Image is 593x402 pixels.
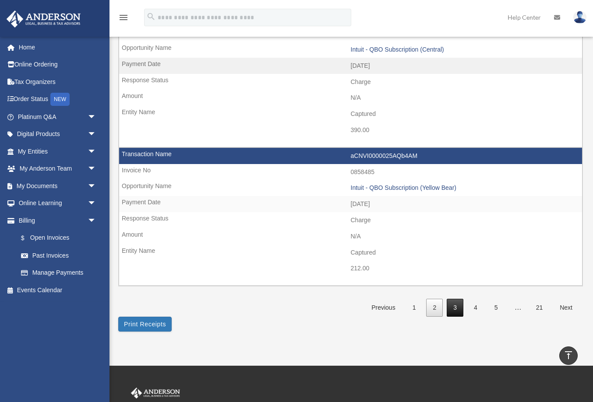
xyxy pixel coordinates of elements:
[119,164,582,181] td: 0858485
[365,299,402,317] a: Previous
[88,212,105,230] span: arrow_drop_down
[129,388,182,399] img: Anderson Advisors Platinum Portal
[563,350,574,360] i: vertical_align_top
[88,126,105,143] span: arrow_drop_down
[88,108,105,126] span: arrow_drop_down
[119,260,582,277] td: 212.00
[6,143,109,160] a: My Entitiesarrow_drop_down
[12,247,105,264] a: Past Invoices
[351,46,578,53] div: Intuit - QBO Subscription (Central)
[6,195,109,212] a: Online Learningarrow_drop_down
[119,106,582,122] td: Captured
[119,74,582,91] td: Charge
[119,148,582,164] td: aCNVI0000025AQb4AM
[6,212,109,229] a: Billingarrow_drop_down
[488,299,505,317] a: 5
[6,160,109,178] a: My Anderson Teamarrow_drop_down
[6,108,109,126] a: Platinum Q&Aarrow_drop_down
[508,304,529,311] span: …
[12,264,109,282] a: Manage Payments
[50,93,70,106] div: NEW
[6,281,109,299] a: Events Calendar
[12,229,109,247] a: $Open Invoices
[6,91,109,108] a: Order StatusNEW
[406,299,423,317] a: 1
[119,58,582,74] td: [DATE]
[351,184,578,192] div: Intuit - QBO Subscription (Yellow Bear)
[529,299,550,317] a: 21
[119,228,582,245] td: N/A
[119,122,582,139] td: 390.00
[467,299,484,317] a: 4
[26,233,30,244] span: $
[426,299,443,317] a: 2
[573,11,586,24] img: User Pic
[88,160,105,178] span: arrow_drop_down
[88,143,105,161] span: arrow_drop_down
[447,299,463,317] a: 3
[6,126,109,143] a: Digital Productsarrow_drop_down
[88,195,105,213] span: arrow_drop_down
[6,73,109,91] a: Tax Organizers
[553,299,579,317] a: Next
[118,15,129,23] a: menu
[119,245,582,261] td: Captured
[6,56,109,73] a: Online Ordering
[118,317,172,332] button: Print Receipts
[119,212,582,229] td: Charge
[119,196,582,213] td: [DATE]
[146,12,156,21] i: search
[119,90,582,106] td: N/A
[118,12,129,23] i: menu
[6,38,109,56] a: Home
[559,346,578,365] a: vertical_align_top
[6,177,109,195] a: My Documentsarrow_drop_down
[4,10,83,28] img: Anderson Advisors Platinum Portal
[88,177,105,195] span: arrow_drop_down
